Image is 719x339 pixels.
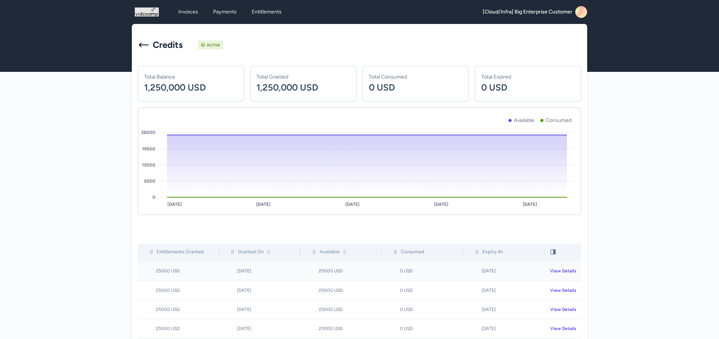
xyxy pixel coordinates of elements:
td: 25000 USD [138,262,219,281]
td: 25000 USD [301,300,382,319]
td: [DATE] [219,300,300,319]
td: [DATE] [464,281,545,300]
td: [DATE] [219,281,300,300]
td: 25000 USD [301,281,382,300]
p: Total Expired [481,73,575,81]
tspan: [DATE] [256,202,270,207]
td: 25000 USD [301,319,382,338]
td: 25000 USD [138,281,219,300]
div: Expiry At [474,248,503,256]
td: 25000 USD [138,319,219,338]
img: logo_1757534123.png [135,6,159,18]
div: View Details [550,268,581,274]
p: Total Balance [144,73,238,81]
div: Available [311,248,347,256]
td: [DATE] [464,262,545,281]
p: Total Consumed [369,73,462,81]
p: 0 USD [369,81,462,94]
p: Available [514,117,534,124]
div: Entitlements Granted [148,248,204,256]
div: Active [207,42,220,48]
tspan: 26000 [141,130,155,135]
tspan: 6500 [144,178,155,184]
a: [Cloud/Infra] Big Enterprise Customer [483,6,587,18]
td: 25000 USD [138,300,219,319]
p: 1,250,000 USD [144,81,238,94]
span: [Cloud/Infra] Big Enterprise Customer [483,8,572,16]
td: 0 USD [382,262,463,281]
p: 0 USD [481,81,575,94]
tspan: 19500 [142,146,155,152]
tspan: [DATE] [345,202,359,207]
td: [DATE] [464,300,545,319]
div: Granted On [230,248,271,256]
tspan: 13000 [142,162,155,168]
div: View Details [550,287,581,293]
tspan: [DATE] [523,202,537,207]
tspan: 0 [152,195,155,200]
p: 1,250,000 USD [257,81,350,94]
div: Consumed [392,248,424,256]
p: Total Granted [257,73,350,81]
td: [DATE] [219,319,300,338]
h1: Credits [153,39,183,51]
td: 0 USD [382,300,463,319]
a: Invoices [174,5,203,19]
tspan: [DATE] [167,202,182,207]
div: View Details [550,306,581,312]
td: 0 USD [382,281,463,300]
td: 25000 USD [301,262,382,281]
td: 0 USD [382,319,463,338]
tspan: [DATE] [434,202,448,207]
a: Payments [209,5,241,19]
div: View Details [550,326,581,332]
p: Consumed [546,117,571,124]
td: [DATE] [219,262,300,281]
a: Entitlements [247,5,286,19]
td: [DATE] [464,319,545,338]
